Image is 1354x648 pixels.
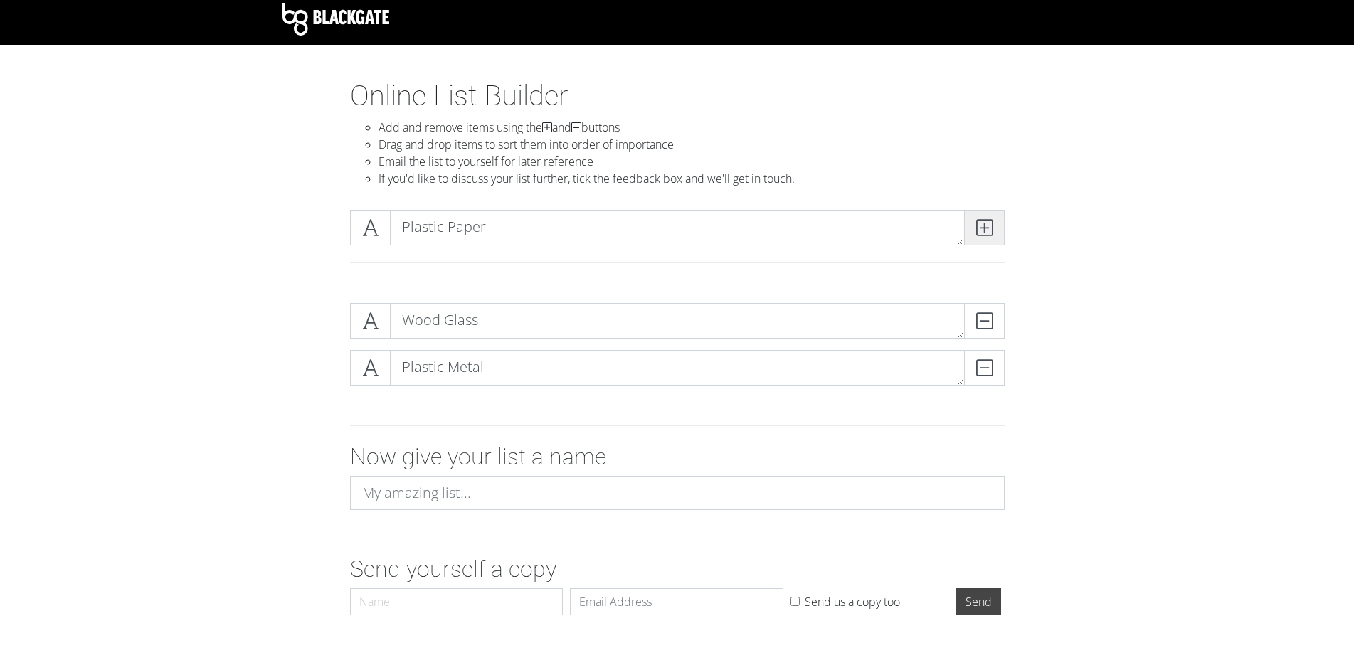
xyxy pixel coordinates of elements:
[379,153,1005,170] li: Email the list to yourself for later reference
[379,136,1005,153] li: Drag and drop items to sort them into order of importance
[379,170,1005,187] li: If you'd like to discuss your list further, tick the feedback box and we'll get in touch.
[350,443,1005,470] h2: Now give your list a name
[570,588,783,615] input: Email Address
[350,556,1005,583] h2: Send yourself a copy
[350,588,564,615] input: Name
[805,593,900,610] label: Send us a copy too
[282,3,389,36] img: Blackgate
[350,79,1005,113] h1: Online List Builder
[956,588,1001,615] input: Send
[379,119,1005,136] li: Add and remove items using the and buttons
[350,476,1005,510] input: My amazing list...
